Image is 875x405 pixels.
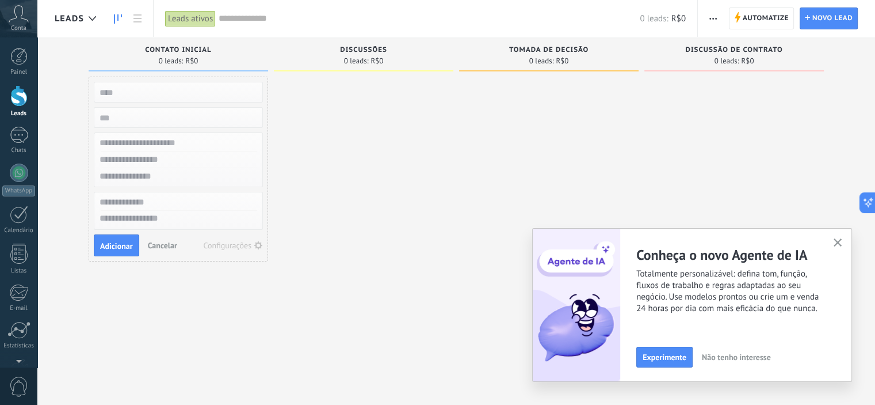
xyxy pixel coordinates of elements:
div: E-mail [2,305,36,312]
span: Contato inicial [145,46,211,54]
a: Novo lead [800,7,858,29]
div: Discussões [280,46,448,56]
button: Adicionar [94,234,139,256]
span: 0 leads: [159,58,184,65]
span: R$0 [556,58,568,65]
span: Discussão de contrato [685,46,782,54]
span: R$0 [185,58,198,65]
div: Configurações [204,241,252,249]
button: Configurações [200,237,268,253]
a: Automatize [729,7,794,29]
div: Contato inicial [94,46,262,56]
button: Cancelar [143,237,182,254]
div: Listas [2,267,36,275]
div: WhatsApp [2,186,35,196]
span: Adicionar [100,242,133,250]
span: Novo lead [812,8,853,29]
span: R$0 [741,58,754,65]
div: Calendário [2,227,36,234]
div: Estatísticas [2,342,36,350]
a: Leads [108,7,128,30]
div: Painel [2,69,36,76]
div: Discussão de contrato [650,46,818,56]
span: Leads [55,13,84,24]
button: Mais [705,7,721,29]
span: 0 leads: [344,58,369,65]
img: ai_agent_activation_popup_PT.png [533,229,620,381]
span: Não tenho interesse [702,353,771,361]
div: Leads [2,110,36,118]
a: Lista [128,7,147,30]
span: Tomada de decisão [509,46,589,54]
span: Experimente [643,353,686,361]
span: Cancelar [148,240,177,251]
span: R$0 [671,13,686,24]
button: Não tenho interesse [697,349,776,366]
div: Leads ativos [165,10,216,27]
h2: Conheça o novo Agente de IA [636,246,851,264]
div: Chats [2,147,36,154]
span: Automatize [743,8,789,29]
span: R$0 [370,58,383,65]
span: Discussões [340,46,387,54]
span: Totalmente personalizável: defina tom, função, fluxos de trabalho e regras adaptadas ao seu negóc... [636,268,851,315]
div: Tomada de decisão [465,46,633,56]
span: 0 leads: [640,13,668,24]
span: 0 leads: [529,58,554,65]
button: Experimente [636,347,693,368]
span: 0 leads: [714,58,739,65]
span: Conta [11,25,26,32]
